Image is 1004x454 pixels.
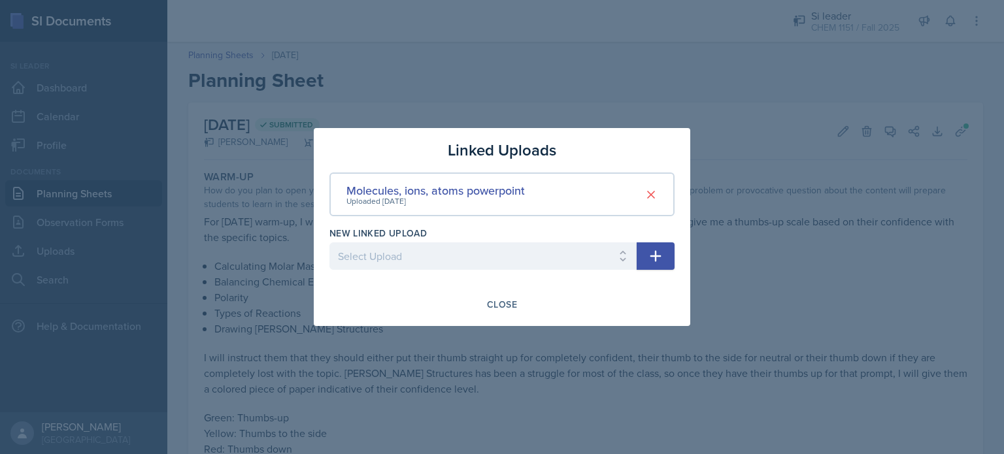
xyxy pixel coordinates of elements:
button: Close [478,293,526,316]
div: Molecules, ions, atoms powerpoint [346,182,525,199]
div: Close [487,299,517,310]
div: Uploaded [DATE] [346,195,525,207]
label: New Linked Upload [329,227,427,240]
h3: Linked Uploads [448,138,556,162]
